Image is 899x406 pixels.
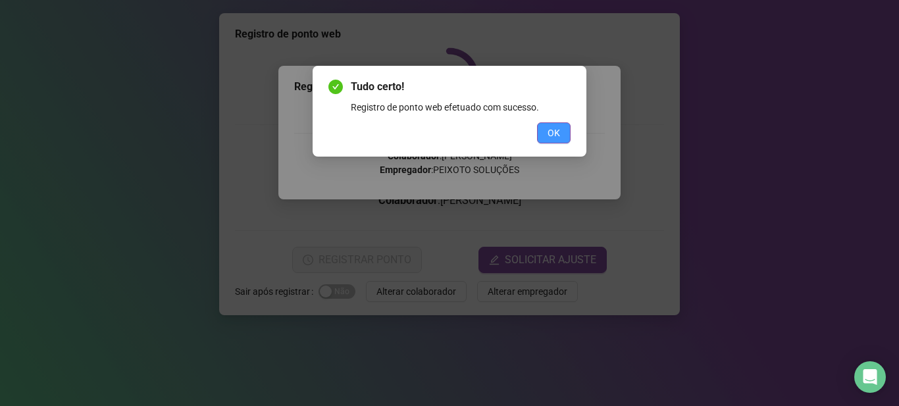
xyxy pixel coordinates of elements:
button: OK [537,122,571,143]
div: Open Intercom Messenger [854,361,886,393]
span: check-circle [328,80,343,94]
span: OK [548,126,560,140]
span: Tudo certo! [351,79,571,95]
div: Registro de ponto web efetuado com sucesso. [351,100,571,114]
